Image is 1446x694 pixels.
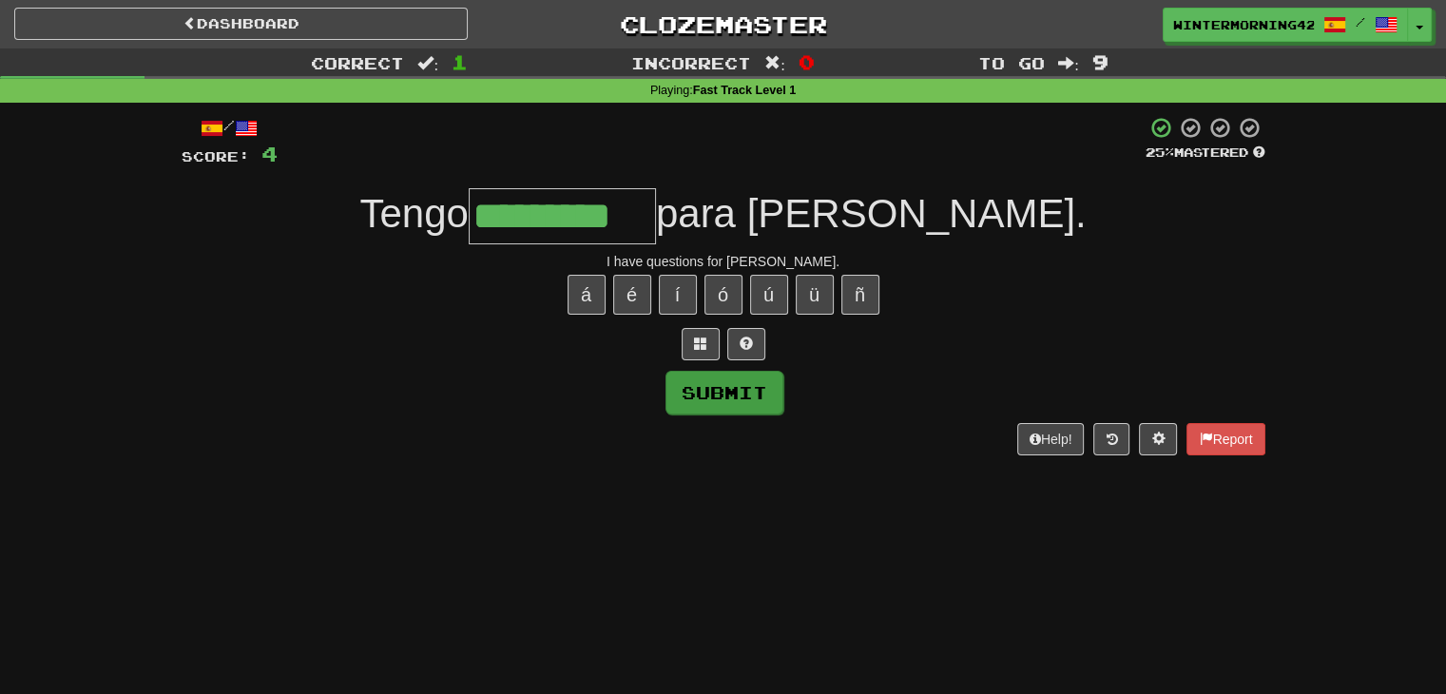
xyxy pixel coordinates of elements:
[359,191,468,236] span: Tengo
[727,328,765,360] button: Single letter hint - you only get 1 per sentence and score half the points! alt+h
[14,8,468,40] a: Dashboard
[841,275,879,315] button: ñ
[1092,50,1109,73] span: 9
[261,142,278,165] span: 4
[182,148,250,164] span: Score:
[1146,145,1174,160] span: 25 %
[764,55,785,71] span: :
[496,8,950,41] a: Clozemaster
[704,275,742,315] button: ó
[568,275,606,315] button: á
[1058,55,1079,71] span: :
[799,50,815,73] span: 0
[1093,423,1129,455] button: Round history (alt+y)
[665,371,783,414] button: Submit
[311,53,404,72] span: Correct
[182,116,278,140] div: /
[659,275,697,315] button: í
[796,275,834,315] button: ü
[613,275,651,315] button: é
[1017,423,1085,455] button: Help!
[631,53,751,72] span: Incorrect
[1163,8,1408,42] a: WinterMorning4201 /
[656,191,1087,236] span: para [PERSON_NAME].
[417,55,438,71] span: :
[682,328,720,360] button: Switch sentence to multiple choice alt+p
[1146,145,1265,162] div: Mastered
[1173,16,1314,33] span: WinterMorning4201
[1186,423,1264,455] button: Report
[452,50,468,73] span: 1
[1356,15,1365,29] span: /
[182,252,1265,271] div: I have questions for [PERSON_NAME].
[978,53,1045,72] span: To go
[693,84,797,97] strong: Fast Track Level 1
[750,275,788,315] button: ú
